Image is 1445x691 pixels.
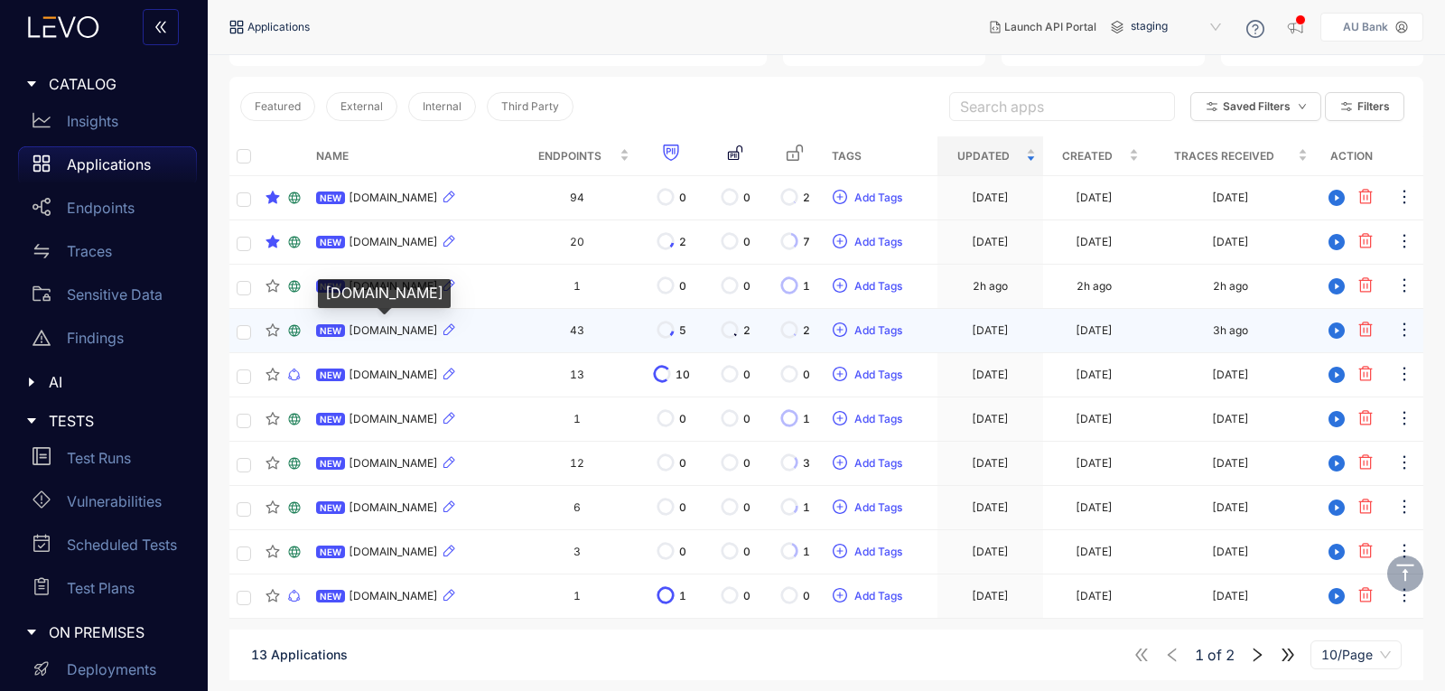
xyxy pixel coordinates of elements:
span: Launch API Portal [1004,21,1096,33]
span: Add Tags [854,457,902,470]
button: plus-circleAdd Tags [832,493,903,522]
td: 1 [517,397,637,442]
span: [DOMAIN_NAME] [349,236,438,248]
span: play-circle [1323,322,1350,339]
button: ellipsis [1394,537,1414,566]
span: play-circle [1323,500,1350,516]
span: play-circle [1323,190,1350,206]
div: 2h ago [973,280,1008,293]
span: [DOMAIN_NAME] [349,324,438,337]
span: star [266,279,280,294]
span: 0 [803,369,810,381]
span: plus-circle [833,500,847,516]
span: CATALOG [49,76,182,92]
span: NEW [316,546,345,558]
span: play-circle [1323,411,1350,427]
a: Endpoints [18,190,197,233]
span: ellipsis [1395,586,1413,607]
span: Applications [247,21,310,33]
button: Internal [408,92,476,121]
p: Traces [67,243,112,259]
div: [DATE] [1212,546,1249,558]
div: [DATE] [1076,457,1113,470]
span: Add Tags [854,280,902,293]
span: 13 Applications [251,647,348,662]
span: 0 [743,590,750,602]
button: ellipsis [1394,360,1414,389]
span: 1 [1195,647,1204,663]
span: TESTS [49,413,182,429]
button: play-circle [1322,316,1351,345]
span: Add Tags [854,590,902,602]
span: NEW [316,236,345,248]
span: 0 [743,280,750,293]
span: of [1195,647,1235,663]
span: ellipsis [1395,276,1413,297]
span: External [340,100,383,113]
div: [DATE] [1076,236,1113,248]
p: Vulnerabilities [67,493,162,509]
button: plus-circleAdd Tags [832,360,903,389]
button: plus-circleAdd Tags [832,449,903,478]
th: Tags [825,136,937,176]
a: Test Plans [18,570,197,613]
button: plus-circleAdd Tags [832,183,903,212]
span: [DOMAIN_NAME] [349,457,438,470]
button: plus-circleAdd Tags [832,537,903,566]
button: ellipsis [1394,228,1414,257]
span: Add Tags [854,324,902,337]
div: CATALOG [11,65,197,103]
span: play-circle [1323,588,1350,604]
span: 0 [743,369,750,381]
a: Vulnerabilities [18,483,197,527]
span: 2 [803,324,810,337]
p: Scheduled Tests [67,537,177,553]
span: 0 [679,457,686,470]
span: star [266,235,280,249]
button: plus-circleAdd Tags [832,228,903,257]
a: Insights [18,103,197,146]
span: Add Tags [854,413,902,425]
div: [DATE] [1212,191,1249,204]
span: [DOMAIN_NAME] [349,590,438,602]
div: [DATE] [972,369,1009,381]
span: plus-circle [833,367,847,383]
span: NEW [316,590,345,602]
span: 2 [803,191,810,204]
span: 10/Page [1321,641,1391,668]
span: play-circle [1323,367,1350,383]
div: [DATE] [1076,501,1113,514]
span: 0 [743,457,750,470]
span: play-circle [1323,455,1350,472]
a: Scheduled Tests [18,527,197,570]
span: caret-right [25,78,38,90]
span: ON PREMISES [49,624,182,640]
p: Insights [67,113,118,129]
div: [DATE] [1076,413,1113,425]
span: 0 [743,501,750,514]
button: Third Party [487,92,573,121]
span: Third Party [501,100,559,113]
div: [DATE] [1076,590,1113,602]
span: staging [1131,13,1225,42]
span: swap [33,242,51,260]
span: warning [33,329,51,347]
div: [DATE] [972,457,1009,470]
th: Action [1315,136,1387,176]
span: play-circle [1323,544,1350,560]
button: Featured [240,92,315,121]
span: NEW [316,280,345,293]
span: Filters [1357,100,1390,113]
p: Test Runs [67,450,131,466]
span: 5 [679,324,686,337]
span: 0 [743,546,750,558]
span: 1 [803,280,810,293]
td: 1 [517,265,637,309]
button: ellipsis [1394,183,1414,212]
div: [DATE] [1212,501,1249,514]
span: vertical-align-top [1394,562,1416,584]
span: star [266,456,280,471]
span: NEW [316,413,345,425]
td: 94 [517,176,637,220]
span: plus-circle [833,588,847,604]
